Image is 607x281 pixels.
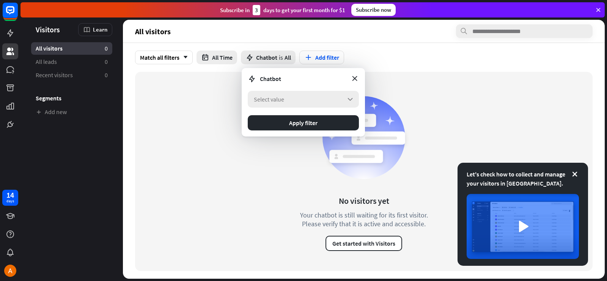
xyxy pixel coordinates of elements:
[105,71,108,79] aside: 0
[351,4,396,16] div: Subscribe now
[36,25,60,34] span: Visitors
[36,71,73,79] span: Recent visitors
[254,95,284,103] span: Select value
[135,51,193,64] div: Match all filters
[6,192,14,198] div: 14
[346,95,354,103] i: arrow_down
[6,3,29,26] button: Open LiveChat chat widget
[326,236,402,251] button: Get started with Visitors
[135,27,171,36] span: All visitors
[467,170,579,188] div: Let's check how to collect and manage your visitors in [GEOGRAPHIC_DATA].
[248,115,359,130] button: Apply filter
[36,58,57,66] span: All leads
[256,54,277,61] span: Chatbot
[253,5,260,15] div: 3
[197,51,237,64] button: All Time
[220,5,345,15] div: Subscribe in days to get your first month for $1
[467,194,579,259] img: image
[285,54,291,61] span: All
[2,190,18,206] a: 14 days
[31,94,112,102] h3: Segments
[299,51,344,64] button: Add filter
[260,75,281,83] span: Chatbot
[105,44,108,52] aside: 0
[179,55,188,60] i: arrow_down
[36,44,63,52] span: All visitors
[339,195,389,206] div: No visitors yet
[93,26,107,33] span: Learn
[105,58,108,66] aside: 0
[286,211,442,228] div: Your chatbot is still waiting for its first visitor. Please verify that it is active and accessible.
[31,106,112,118] a: Add new
[31,69,112,81] a: Recent visitors 0
[279,54,283,61] span: is
[31,56,112,68] a: All leads 0
[6,198,14,204] div: days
